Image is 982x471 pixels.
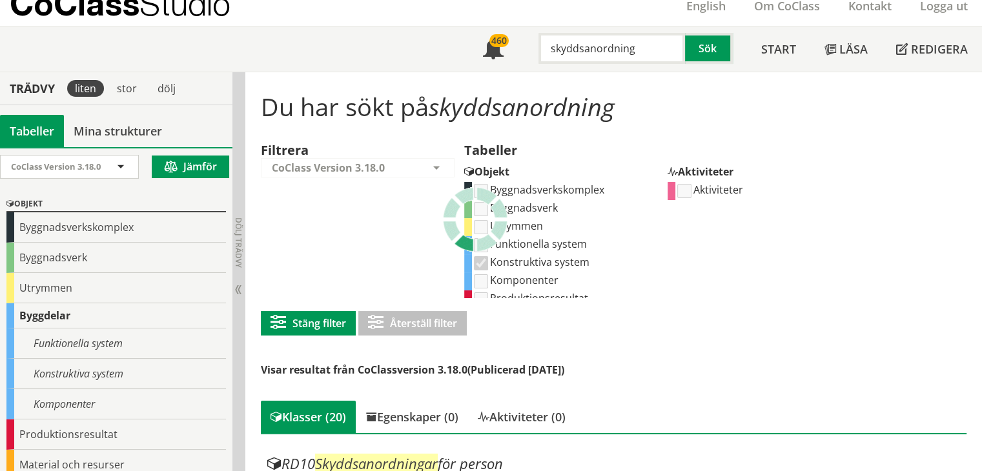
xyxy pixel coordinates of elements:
[6,328,226,359] div: Funktionella system
[67,80,104,97] div: liten
[6,389,226,419] div: Komponenter
[429,90,615,123] span: skyddsanordning
[839,41,868,57] span: Läsa
[6,212,226,243] div: Byggnadsverkskomplex
[538,33,685,64] input: Sök
[261,92,967,121] h1: Du har sökt på
[11,161,101,172] span: CoClass Version 3.18.0
[675,183,743,197] label: Aktiviteter
[356,401,468,433] div: Egenskaper (0)
[469,26,518,72] a: 460
[152,155,229,178] button: Jämför
[911,41,968,57] span: Redigera
[6,419,226,450] div: Produktionsresultat
[474,256,488,270] input: Konstruktiva system
[261,311,356,336] button: Stäng filter
[261,363,467,377] span: Visar resultat från CoClassversion 3.18.0
[464,141,517,162] label: Tabeller
[685,33,733,64] button: Sök
[6,243,226,273] div: Byggnadsverk
[472,237,587,251] label: Funktionella system
[810,26,882,72] a: Läsa
[6,197,226,212] div: Objekt
[261,141,309,159] label: Filtrera
[472,255,589,269] label: Konstruktiva system
[483,40,504,61] span: Notifikationer
[747,26,810,72] a: Start
[761,41,796,57] span: Start
[472,291,588,305] label: Produktionsresultat
[443,187,507,252] img: Laddar
[150,80,183,97] div: dölj
[6,303,226,328] div: Byggdelar
[272,161,385,175] span: CoClass Version 3.18.0
[489,34,509,47] div: 460
[472,219,543,233] label: Utrymmen
[3,81,62,95] div: Trädvy
[233,217,244,268] span: Dölj trädvy
[474,184,488,198] input: Byggnadsverkskomplex
[668,158,861,182] div: Aktiviteter
[109,80,145,97] div: stor
[474,292,488,306] input: Produktionsresultat
[464,158,658,182] div: Objekt
[472,183,604,197] label: Byggnadsverkskomplex
[468,401,575,433] div: Aktiviteter (0)
[64,115,172,147] a: Mina strukturer
[472,273,558,287] label: Komponenter
[467,363,564,377] span: (Publicerad [DATE])
[677,184,691,198] input: Aktiviteter
[261,401,356,433] div: Klasser (20)
[882,26,982,72] a: Redigera
[474,274,488,288] input: Komponenter
[6,359,226,389] div: Konstruktiva system
[472,201,558,215] label: Byggnadsverk
[6,273,226,303] div: Utrymmen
